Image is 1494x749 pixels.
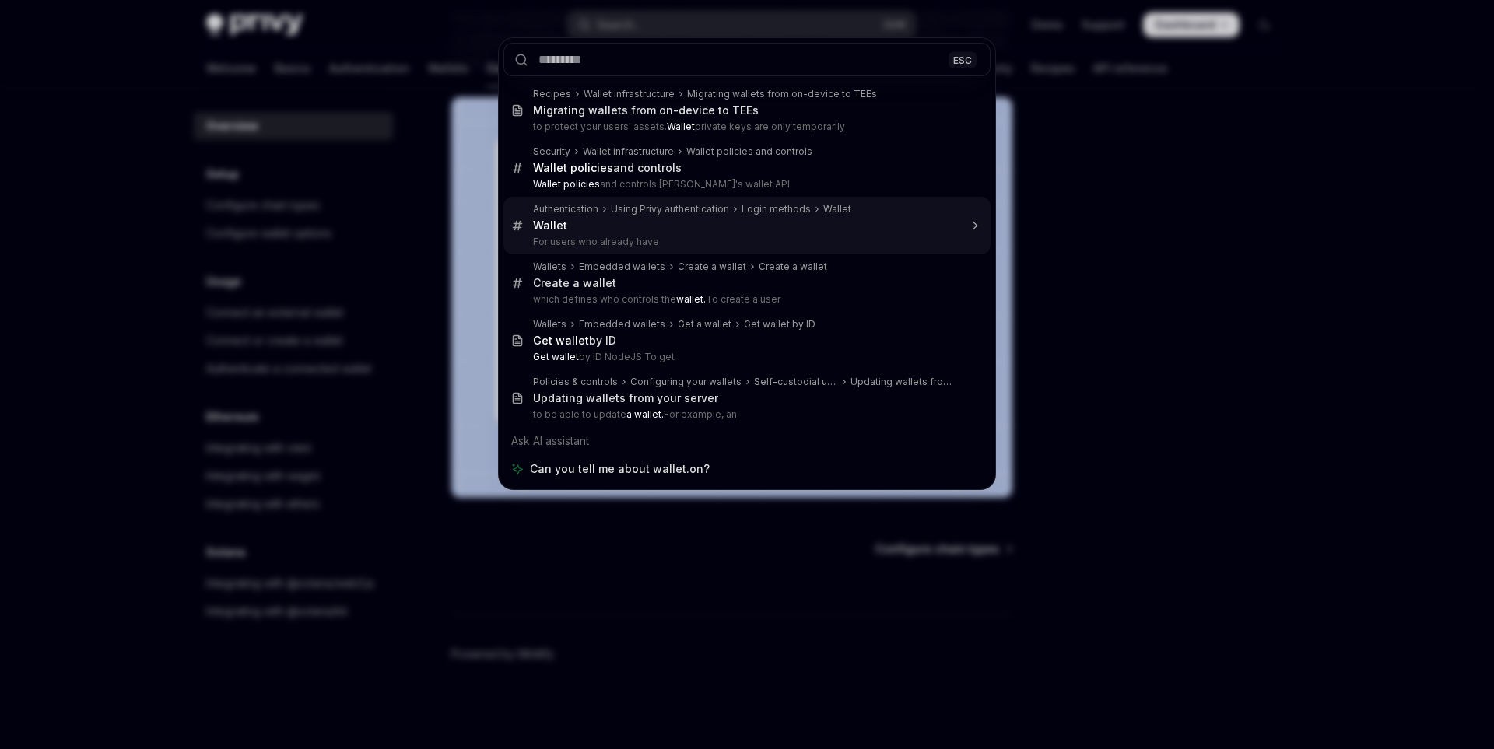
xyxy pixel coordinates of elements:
[850,376,958,388] div: Updating wallets from your server
[533,178,600,190] b: Wallet policies
[533,219,567,232] b: Wallet
[533,103,759,117] div: Migrating wallets from on-device to TEEs
[611,203,729,215] div: Using Privy authentication
[533,293,958,306] p: which defines who controls the To create a user
[686,145,812,158] div: Wallet policies and controls
[533,334,616,348] div: by ID
[949,51,977,68] div: ESC
[533,276,616,290] div: Create a wallet
[626,408,664,420] b: a wallet.
[744,318,815,331] div: Get wallet by ID
[754,376,838,388] div: Self-custodial user wallets
[533,203,598,215] div: Authentication
[533,261,566,273] div: Wallets
[533,408,958,421] p: to be able to update For example, an
[533,161,613,174] b: Wallet policies
[533,351,579,362] b: Get wallet
[533,145,570,158] div: Security
[630,376,742,388] div: Configuring your wallets
[533,178,958,191] p: and controls [PERSON_NAME]'s wallet API
[579,261,665,273] div: Embedded wallets
[584,88,675,100] div: Wallet infrastructure
[533,334,589,347] b: Get wallet
[687,88,877,100] div: Migrating wallets from on-device to TEEs
[530,461,710,477] span: Can you tell me about wallet.on?
[759,261,827,273] div: Create a wallet
[678,318,731,331] div: Get a wallet
[533,351,958,363] p: by ID NodeJS To get
[667,121,695,132] b: Wallet
[533,376,618,388] div: Policies & controls
[533,161,682,175] div: and controls
[533,88,571,100] div: Recipes
[823,203,851,215] div: Wallet
[583,145,674,158] div: Wallet infrastructure
[676,293,706,305] b: wallet.
[742,203,811,215] div: Login methods
[533,121,958,133] p: to protect your users' assets. private keys are only temporarily
[678,261,746,273] div: Create a wallet
[533,391,718,405] div: Updating wallets from your server
[579,318,665,331] div: Embedded wallets
[503,427,991,455] div: Ask AI assistant
[533,318,566,331] div: Wallets
[533,236,958,248] p: For users who already have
